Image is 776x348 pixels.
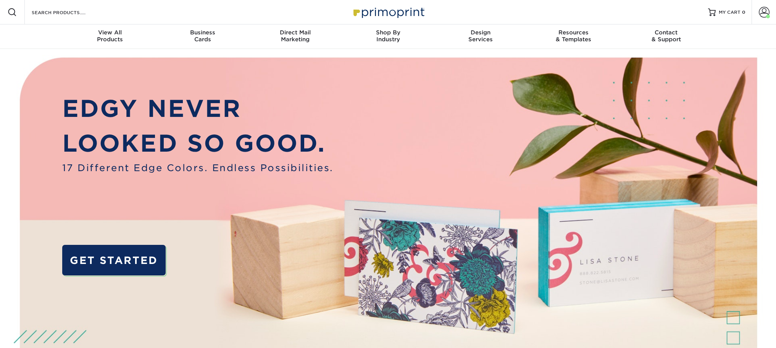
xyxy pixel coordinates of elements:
div: Industry [342,29,434,43]
a: DesignServices [434,24,527,49]
a: Direct MailMarketing [249,24,342,49]
div: & Support [620,29,713,43]
span: Direct Mail [249,29,342,36]
span: MY CART [719,9,741,16]
span: 17 Different Edge Colors. Endless Possibilities. [62,161,334,175]
a: Resources& Templates [527,24,620,49]
p: LOOKED SO GOOD. [62,126,334,161]
span: Contact [620,29,713,36]
span: Design [434,29,527,36]
a: BusinessCards [156,24,249,49]
div: Cards [156,29,249,43]
a: Shop ByIndustry [342,24,434,49]
div: Products [64,29,156,43]
img: Primoprint [350,4,426,20]
a: Contact& Support [620,24,713,49]
span: View All [64,29,156,36]
input: SEARCH PRODUCTS..... [31,8,105,17]
span: Resources [527,29,620,36]
span: Shop By [342,29,434,36]
div: Marketing [249,29,342,43]
a: View AllProducts [64,24,156,49]
p: EDGY NEVER [62,91,334,126]
a: GET STARTED [62,245,166,275]
span: Business [156,29,249,36]
span: 0 [742,10,745,15]
div: & Templates [527,29,620,43]
div: Services [434,29,527,43]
